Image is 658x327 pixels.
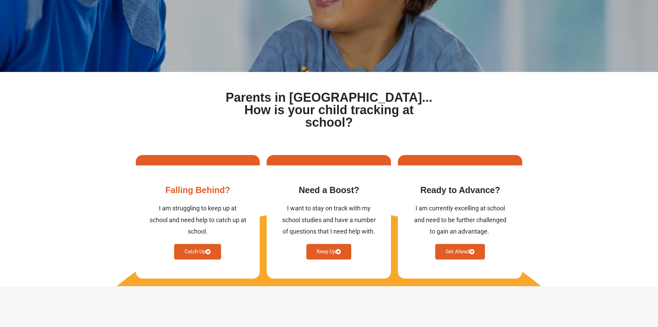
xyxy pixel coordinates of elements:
[174,244,221,260] a: Catch Up
[150,184,246,196] h3: Falling Behind​?
[435,244,485,260] a: Get Ahead
[543,249,658,327] iframe: Chat Widget
[412,202,508,237] div: I am currently excelling at school and need to be further challenged to gain an advantage. ​
[280,184,377,196] h3: Need a Boost?
[223,91,436,129] h1: Parents in [GEOGRAPHIC_DATA]... How is your child tracking at school?
[306,244,351,260] a: Keep Up
[150,202,246,237] div: I am struggling to keep up at school and need help to catch up at school.​​
[280,202,377,237] div: I want to stay on track with my school studies and have a number of questions that I need help wi...
[412,184,508,196] h3: Ready to Advance​?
